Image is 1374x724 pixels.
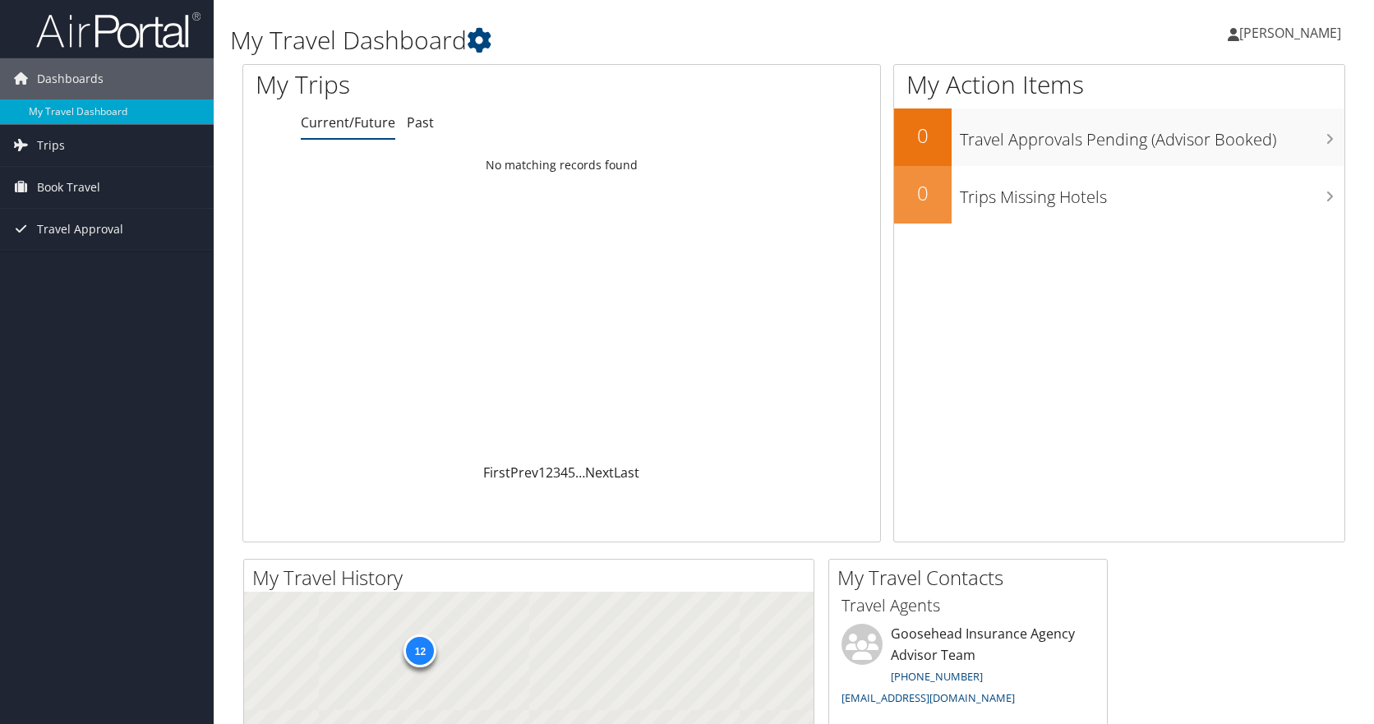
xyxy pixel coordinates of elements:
[230,23,982,58] h1: My Travel Dashboard
[37,167,100,208] span: Book Travel
[301,113,395,131] a: Current/Future
[1239,24,1341,42] span: [PERSON_NAME]
[37,58,104,99] span: Dashboards
[894,179,952,207] h2: 0
[960,120,1344,151] h3: Travel Approvals Pending (Advisor Booked)
[1228,8,1358,58] a: [PERSON_NAME]
[483,463,510,482] a: First
[833,624,1103,712] li: Goosehead Insurance Agency Advisor Team
[36,11,201,49] img: airportal-logo.png
[538,463,546,482] a: 1
[252,564,814,592] h2: My Travel History
[894,122,952,150] h2: 0
[841,690,1015,705] a: [EMAIL_ADDRESS][DOMAIN_NAME]
[891,669,983,684] a: [PHONE_NUMBER]
[568,463,575,482] a: 5
[837,564,1107,592] h2: My Travel Contacts
[560,463,568,482] a: 4
[256,67,602,102] h1: My Trips
[894,166,1344,224] a: 0Trips Missing Hotels
[553,463,560,482] a: 3
[960,178,1344,209] h3: Trips Missing Hotels
[575,463,585,482] span: …
[243,150,880,180] td: No matching records found
[407,113,434,131] a: Past
[614,463,639,482] a: Last
[894,67,1344,102] h1: My Action Items
[510,463,538,482] a: Prev
[894,108,1344,166] a: 0Travel Approvals Pending (Advisor Booked)
[37,125,65,166] span: Trips
[841,594,1095,617] h3: Travel Agents
[546,463,553,482] a: 2
[37,209,123,250] span: Travel Approval
[403,634,436,667] div: 12
[585,463,614,482] a: Next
